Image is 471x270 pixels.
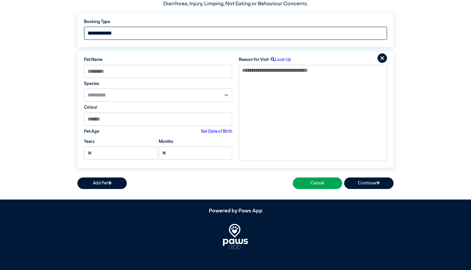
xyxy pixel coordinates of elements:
label: Reason for Visit [239,57,269,63]
label: Pet Age [84,128,99,135]
label: Booking Type [84,19,387,25]
label: Months [159,139,173,145]
button: Cancel [293,177,342,189]
label: Colour [84,104,232,111]
label: Pet Name [84,57,232,63]
h5: Powered by Paws App [77,208,394,214]
label: Look Up [269,57,291,63]
button: Add Pet [77,177,127,189]
label: Species [84,81,232,87]
label: Set Date of Birth [201,128,232,135]
button: Continue [344,177,394,189]
label: Years [84,139,95,145]
img: PawsApp [223,224,248,250]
